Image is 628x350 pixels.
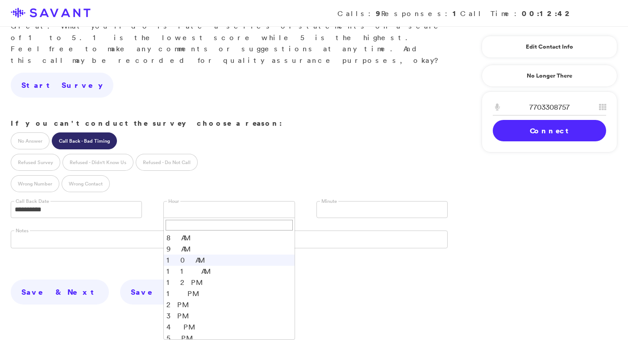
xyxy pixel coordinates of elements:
[14,227,30,234] label: Notes
[164,232,294,243] li: 8 AM
[167,198,180,205] label: Hour
[14,198,50,205] label: Call Back Date
[164,277,294,288] li: 12 PM
[376,8,381,18] strong: 9
[11,73,113,98] a: Start Survey
[493,120,606,141] a: Connect
[164,266,294,277] li: 11 AM
[493,40,606,54] a: Edit Contact Info
[11,175,59,192] label: Wrong Number
[453,8,460,18] strong: 1
[164,333,294,344] li: 5 PM
[120,280,251,305] a: Save & Clock Out
[164,288,294,299] li: 1 PM
[164,321,294,333] li: 4 PM
[62,175,110,192] label: Wrong Contact
[11,9,448,66] p: Great. What you'll do is rate a series of statements on a scale of 1 to 5. 1 is the lowest score ...
[11,132,50,149] label: No Answer
[482,65,617,87] a: No Longer There
[136,154,198,171] label: Refused - Do Not Call
[62,154,133,171] label: Refused - Didn't Know Us
[164,299,294,310] li: 2 PM
[11,118,282,128] strong: If you can't conduct the survey choose a reason:
[320,198,338,205] label: Minute
[522,8,573,18] strong: 00:12:42
[164,243,294,255] li: 9 AM
[164,255,294,266] li: 10 AM
[11,280,109,305] a: Save & Next
[164,310,294,321] li: 3 PM
[11,154,60,171] label: Refused Survey
[52,132,117,149] label: Call Back - Bad Timing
